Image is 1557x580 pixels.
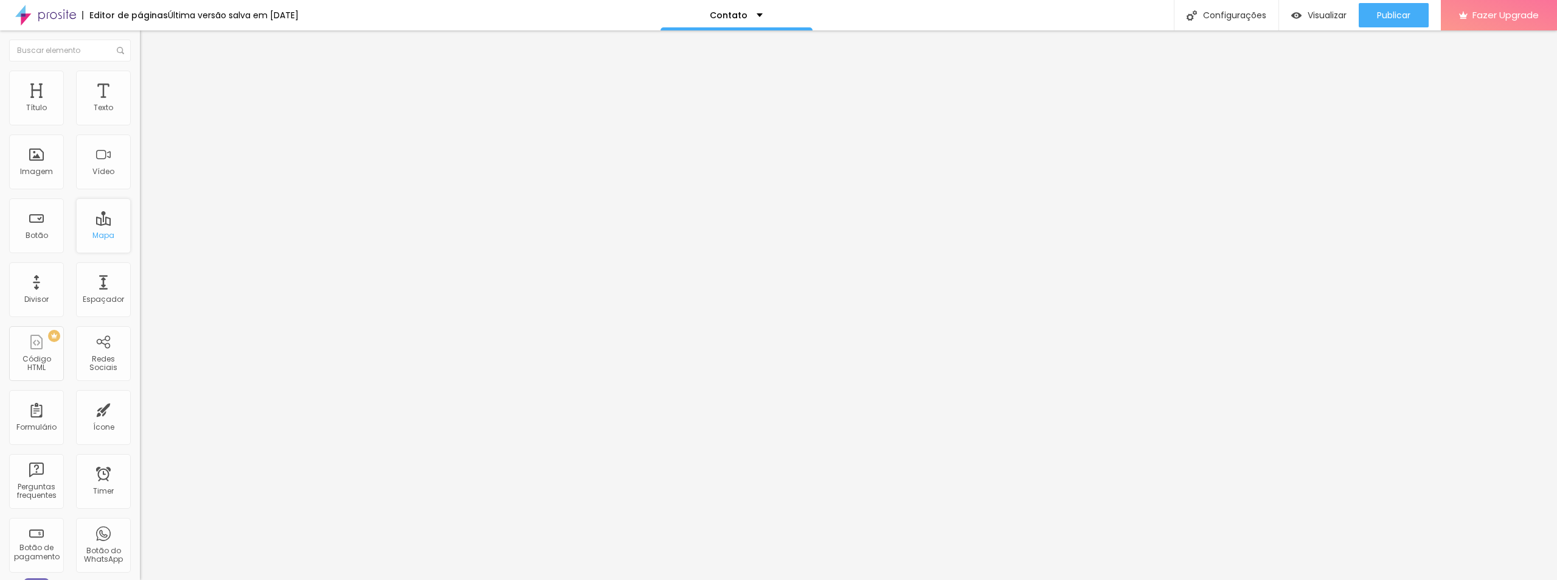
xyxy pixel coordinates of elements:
div: Editor de páginas [82,11,168,19]
iframe: Editor [140,30,1557,580]
div: Ícone [93,423,114,432]
div: Botão de pagamento [12,543,60,561]
p: Contato [710,11,747,19]
div: Última versão salva em [DATE] [168,11,299,19]
span: Fazer Upgrade [1472,10,1539,20]
img: Icone [117,47,124,54]
div: Imagem [20,167,53,176]
div: Vídeo [92,167,114,176]
div: Redes Sociais [79,355,127,372]
div: Código HTML [12,355,60,372]
span: Publicar [1377,10,1410,20]
button: Visualizar [1279,3,1359,27]
div: Título [26,103,47,112]
div: Perguntas frequentes [12,483,60,500]
div: Botão [26,231,48,240]
img: Icone [1187,10,1197,21]
img: view-1.svg [1291,10,1302,21]
div: Formulário [16,423,57,432]
div: Divisor [24,295,49,304]
input: Buscar elemento [9,40,131,61]
div: Espaçador [83,295,124,304]
div: Botão do WhatsApp [79,547,127,564]
button: Publicar [1359,3,1429,27]
span: Visualizar [1308,10,1347,20]
div: Timer [93,487,114,495]
div: Texto [94,103,113,112]
div: Mapa [92,231,114,240]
